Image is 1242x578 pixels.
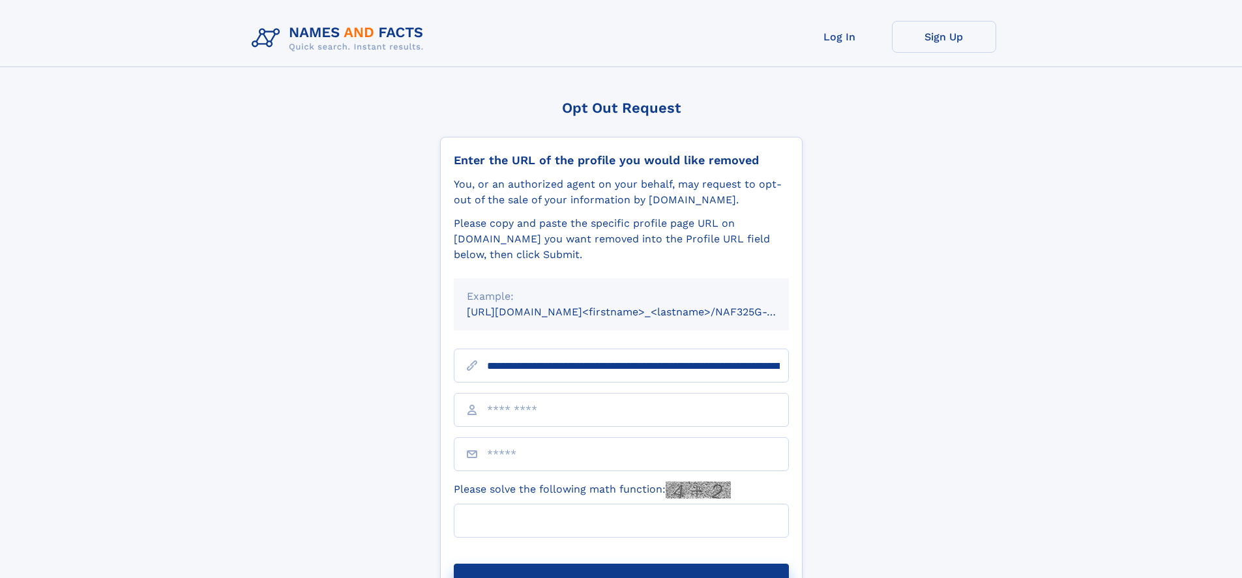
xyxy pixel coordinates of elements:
[454,177,789,208] div: You, or an authorized agent on your behalf, may request to opt-out of the sale of your informatio...
[788,21,892,53] a: Log In
[467,306,814,318] small: [URL][DOMAIN_NAME]<firstname>_<lastname>/NAF325G-xxxxxxxx
[892,21,996,53] a: Sign Up
[454,153,789,167] div: Enter the URL of the profile you would like removed
[467,289,776,304] div: Example:
[454,216,789,263] div: Please copy and paste the specific profile page URL on [DOMAIN_NAME] you want removed into the Pr...
[246,21,434,56] img: Logo Names and Facts
[454,482,731,499] label: Please solve the following math function:
[440,100,803,116] div: Opt Out Request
